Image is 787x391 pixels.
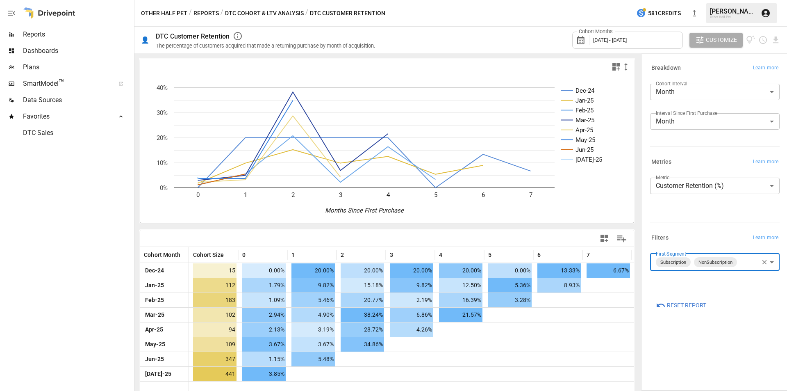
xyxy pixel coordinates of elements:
span: Favorites [23,112,109,121]
text: 4 [387,191,390,199]
span: 20.00% [341,263,384,278]
span: 6.86% [390,308,433,322]
text: May-25 [575,136,595,144]
span: 3 [390,251,393,259]
div: [PERSON_NAME] [710,7,756,15]
span: 2.19% [390,293,433,307]
span: 0.00% [242,263,286,278]
span: 4.90% [291,308,335,322]
text: 0% [160,184,168,192]
div: Month [650,113,780,130]
span: 441 [193,367,237,381]
h6: Metrics [651,158,671,167]
span: Dec-24 [144,263,165,278]
div: Month [650,84,780,100]
div: DTC Customer Retention [156,32,230,40]
h6: Filters [651,233,669,242]
span: SmartModel [23,79,109,89]
span: Jan-25 [144,278,165,293]
span: 20.77% [341,293,384,307]
span: 3.19% [291,322,335,337]
span: 6.67% [587,263,630,278]
div: / [305,8,308,18]
span: 4.26% [390,322,433,337]
span: Reports [23,30,132,39]
span: 38.24% [341,308,384,322]
span: 21.57% [439,308,482,322]
span: 3.85% [242,367,286,381]
text: 0 [196,191,200,199]
button: New version available, click to update! [686,5,703,21]
span: 2.13% [242,322,286,337]
text: 2 [291,191,295,199]
span: NonSubscription [695,258,736,267]
span: 2 [341,251,344,259]
svg: A chart. [140,75,628,223]
div: The percentage of customers acquired that made a returning purchase by month of acquisition. [156,43,375,49]
span: 15.18% [341,278,384,293]
button: Download report [771,35,780,45]
text: Mar-25 [575,117,594,124]
span: 15 [193,263,237,278]
button: View documentation [746,33,755,48]
span: 2.94% [242,308,286,322]
label: First Segment [656,250,686,257]
text: Dec-24 [575,87,595,94]
text: 20% [157,134,168,142]
span: Apr-25 [144,322,164,337]
span: Mar-25 [144,308,166,322]
text: 1 [244,191,247,199]
span: 8.93% [537,278,581,293]
span: [DATE]-25 [144,367,173,381]
text: 3 [339,191,342,199]
span: 1 [291,251,295,259]
button: Reset Report [650,298,712,313]
span: 109 [193,337,237,352]
span: Learn more [753,234,778,242]
span: Data Sources [23,95,132,105]
text: [DATE]-25 [575,156,602,163]
label: Cohort Interval [656,80,687,87]
span: 1.79% [242,278,286,293]
text: 7 [529,191,532,199]
span: 20.00% [291,263,335,278]
span: [DATE] - [DATE] [593,37,627,43]
span: 5 [488,251,491,259]
span: 6 [537,251,541,259]
span: 20.00% [390,263,433,278]
span: Cohort Size [193,251,224,259]
span: Learn more [753,64,778,72]
h6: Breakdown [651,64,681,73]
span: 0.00% [488,263,532,278]
span: 34.86% [341,337,384,352]
label: Metric [656,174,669,181]
button: 581Credits [633,6,684,21]
span: 12.50% [439,278,482,293]
span: 5.46% [291,293,335,307]
span: Cohort Month [144,251,180,259]
text: 5 [434,191,437,199]
text: 10% [157,159,168,167]
span: 7 [587,251,590,259]
button: Manage Columns [612,229,631,248]
button: Other Half Pet [141,8,187,18]
span: 183 [193,293,237,307]
span: DTC Sales [23,128,132,138]
span: Dashboards [23,46,132,56]
span: Feb-25 [144,293,165,307]
text: Months Since First Purchase [325,207,404,214]
button: DTC Cohort & LTV Analysis [225,8,304,18]
span: 20.00% [439,263,482,278]
span: 9.82% [291,278,335,293]
span: 94 [193,322,237,337]
span: ™ [59,78,64,88]
text: Jan-25 [575,97,594,104]
div: 👤 [141,36,149,44]
span: Reset Report [667,300,706,311]
span: 28.72% [341,322,384,337]
span: Learn more [753,158,778,166]
span: 112 [193,278,237,293]
label: Cohort Months [577,28,615,35]
span: 4 [439,251,442,259]
text: 40% [157,84,168,91]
